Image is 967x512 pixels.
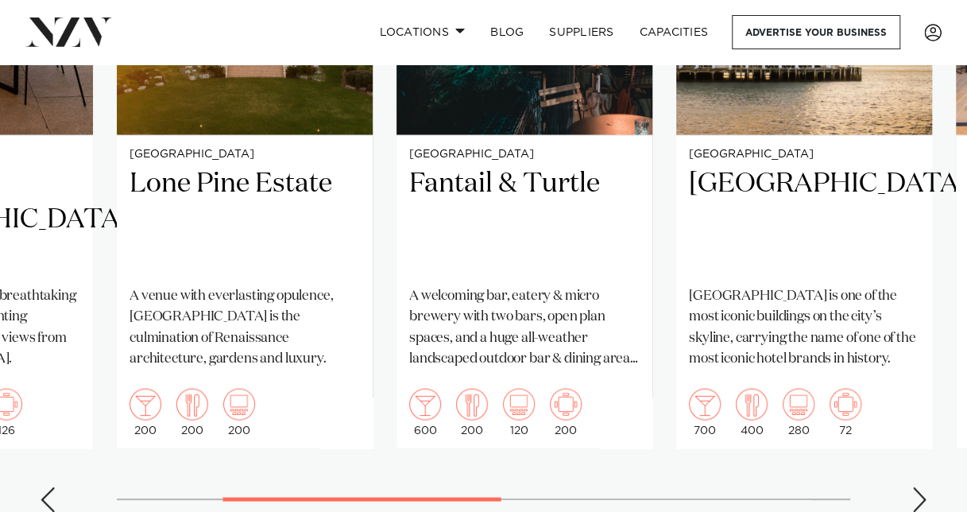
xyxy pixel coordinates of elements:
p: A venue with everlasting opulence, [GEOGRAPHIC_DATA] is the culmination of Renaissance architectu... [130,285,360,369]
img: dining.png [736,388,768,420]
div: 600 [409,388,441,436]
a: Capacities [627,15,721,49]
img: cocktail.png [689,388,721,420]
a: SUPPLIERS [536,15,626,49]
img: theatre.png [503,388,535,420]
p: A welcoming bar, eatery & micro brewery with two bars, open plan spaces, and a huge all-weather l... [409,285,640,369]
a: Advertise your business [732,15,900,49]
h2: [GEOGRAPHIC_DATA] [689,165,919,273]
img: theatre.png [783,388,814,420]
img: theatre.png [223,388,255,420]
img: dining.png [456,388,488,420]
img: cocktail.png [409,388,441,420]
div: 120 [503,388,535,436]
img: meeting.png [830,388,861,420]
img: dining.png [176,388,208,420]
div: 200 [456,388,488,436]
h2: Fantail & Turtle [409,165,640,273]
a: Locations [366,15,478,49]
small: [GEOGRAPHIC_DATA] [409,148,640,160]
img: meeting.png [550,388,582,420]
a: BLOG [478,15,536,49]
div: 200 [130,388,161,436]
div: 700 [689,388,721,436]
div: 200 [223,388,255,436]
p: [GEOGRAPHIC_DATA] is one of the most iconic buildings on the city’s skyline, carrying the name of... [689,285,919,369]
div: 280 [783,388,814,436]
img: nzv-logo.png [25,17,112,46]
small: [GEOGRAPHIC_DATA] [689,148,919,160]
small: [GEOGRAPHIC_DATA] [130,148,360,160]
h2: Lone Pine Estate [130,165,360,273]
div: 400 [736,388,768,436]
img: cocktail.png [130,388,161,420]
div: 200 [550,388,582,436]
div: 200 [176,388,208,436]
div: 72 [830,388,861,436]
